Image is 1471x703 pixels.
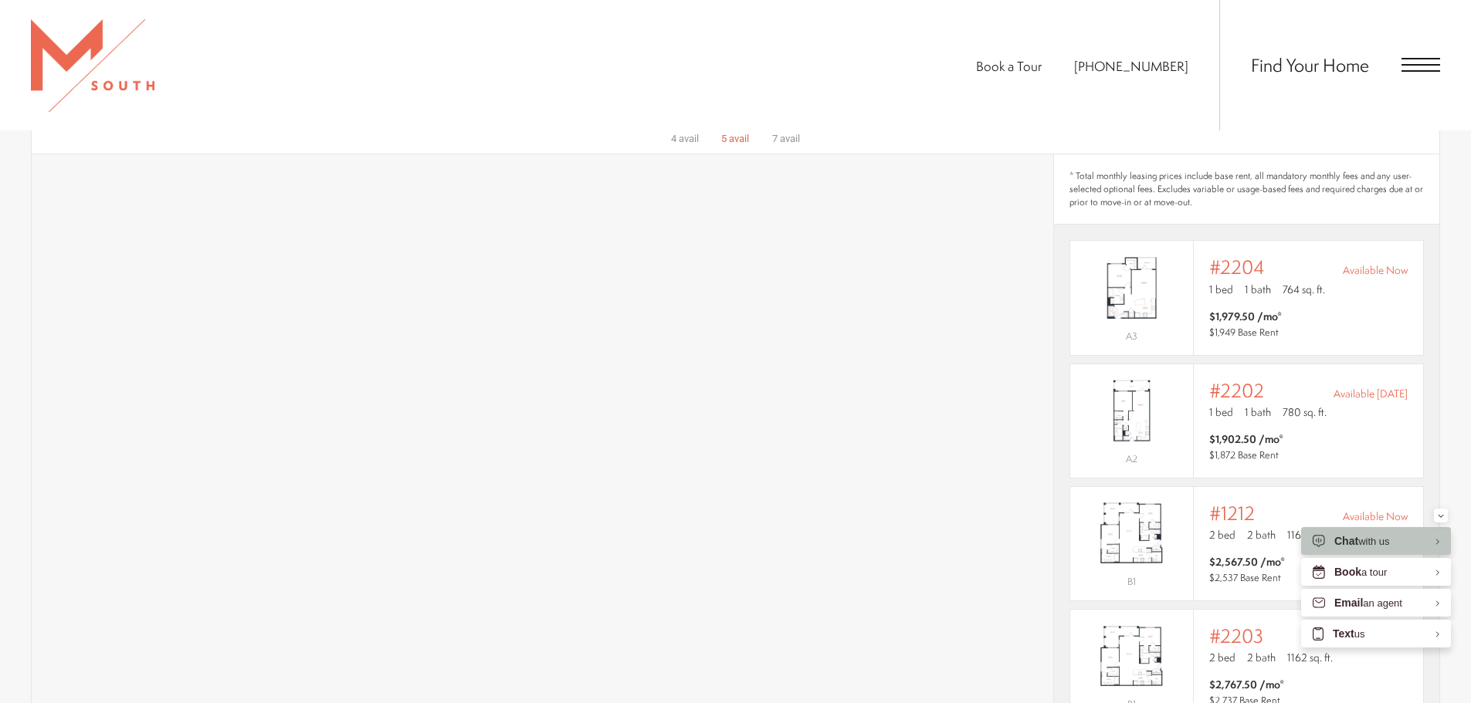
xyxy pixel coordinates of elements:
span: A3 [1126,330,1137,343]
span: A2 [1126,452,1137,465]
span: 7 [772,133,778,144]
a: Find Your Home [1251,52,1369,77]
img: #2204 - 1 bedroom floor plan layout with 1 bathroom and 764 square feet [1070,249,1193,326]
span: 2 bed [1209,527,1235,542]
img: MSouth [31,19,154,112]
span: Available Now [1343,509,1408,524]
span: #2203 [1209,625,1263,647]
a: View #1212 [1069,486,1424,601]
span: Available [DATE] [1334,386,1408,401]
span: 1162 sq. ft. [1287,650,1333,665]
a: View #2204 [1069,240,1424,355]
span: * Total monthly leasing prices include base rent, all mandatory monthly fees and any user-selecte... [1069,170,1424,208]
span: #1212 [1209,502,1255,524]
span: $2,767.50 /mo* [1209,677,1284,692]
img: #2202 - 1 bedroom floor plan layout with 1 bathroom and 780 square feet [1070,372,1193,449]
span: avail [679,133,699,144]
span: 764 sq. ft. [1283,282,1325,297]
span: $2,537 Base Rent [1209,571,1281,584]
img: #2203 - 2 bedroom floor plan layout with 2 bathrooms and 1162 square feet [1070,618,1193,695]
span: B1 [1127,575,1136,588]
img: #1212 - 2 bedroom floor plan layout with 2 bathrooms and 1162 square feet [1070,495,1193,572]
span: $1,979.50 /mo* [1209,309,1282,324]
span: $2,567.50 /mo* [1209,554,1285,569]
span: Available Now [1343,262,1408,278]
span: 780 sq. ft. [1283,404,1327,420]
span: 1162 sq. ft. [1287,527,1333,542]
span: 2 bath [1247,650,1276,665]
span: 1 bath [1245,404,1271,420]
span: avail [780,133,800,144]
a: View #2202 [1069,363,1424,478]
span: $1,949 Base Rent [1209,326,1279,339]
a: Call Us at 813-570-8014 [1074,57,1188,75]
span: 1 bath [1245,282,1271,297]
span: [PHONE_NUMBER] [1074,57,1188,75]
span: #2204 [1209,256,1265,278]
a: Book a Tour [976,57,1042,75]
span: 1 bed [1209,282,1233,297]
span: #2202 [1209,380,1264,401]
span: 2 bath [1247,527,1276,542]
span: 2 bed [1209,650,1235,665]
button: Open Menu [1402,58,1440,72]
span: 4 [671,133,676,144]
span: 1 bed [1209,404,1233,420]
span: $1,902.50 /mo* [1209,431,1283,447]
span: $1,872 Base Rent [1209,448,1279,461]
